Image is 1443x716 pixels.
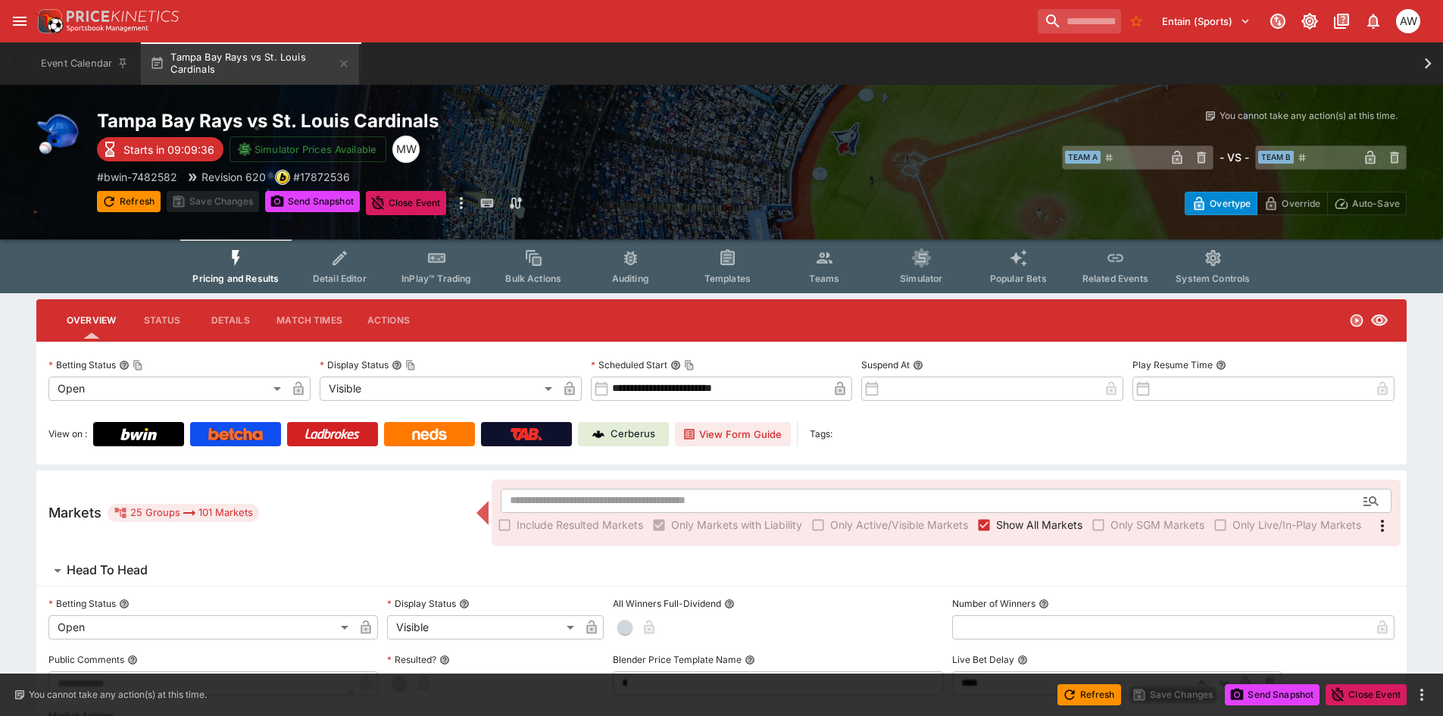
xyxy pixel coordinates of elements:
[1296,8,1323,35] button: Toggle light/dark mode
[97,169,177,185] p: Copy To Clipboard
[67,562,148,578] h6: Head To Head
[1185,192,1257,215] button: Overtype
[180,239,1262,293] div: Event type filters
[133,360,143,371] button: Copy To Clipboard
[459,599,470,609] button: Display Status
[612,273,649,284] span: Auditing
[505,273,561,284] span: Bulk Actions
[511,428,542,440] img: TabNZ
[1110,517,1204,533] span: Only SGM Markets
[201,169,266,185] p: Revision 620
[293,169,350,185] p: Copy To Clipboard
[578,422,669,446] a: Cerberus
[830,517,968,533] span: Only Active/Visible Markets
[1349,313,1364,328] svg: Open
[1065,151,1101,164] span: Team A
[1257,192,1327,215] button: Override
[128,302,196,339] button: Status
[55,302,128,339] button: Overview
[1225,684,1320,705] button: Send Snapshot
[392,136,420,163] div: Michael Wilczynski
[952,653,1014,666] p: Live Bet Delay
[1220,109,1398,123] p: You cannot take any action(s) at this time.
[990,273,1047,284] span: Popular Bets
[32,42,138,85] button: Event Calendar
[48,422,87,446] label: View on :
[141,42,359,85] button: Tampa Bay Rays vs St. Louis Cardinals
[1328,8,1355,35] button: Documentation
[355,302,423,339] button: Actions
[208,428,263,440] img: Betcha
[97,191,161,212] button: Refresh
[591,358,667,371] p: Scheduled Start
[1132,358,1213,371] p: Play Resume Time
[29,688,207,702] p: You cannot take any action(s) at this time.
[611,427,655,442] p: Cerberus
[67,25,148,32] img: Sportsbook Management
[313,273,367,284] span: Detail Editor
[996,517,1082,533] span: Show All Markets
[1057,684,1121,705] button: Refresh
[613,653,742,666] p: Blender Price Template Name
[48,358,116,371] p: Betting Status
[320,358,389,371] p: Display Status
[6,8,33,35] button: open drawer
[1082,273,1148,284] span: Related Events
[48,504,102,521] h5: Markets
[305,428,360,440] img: Ladbrokes
[1326,684,1407,705] button: Close Event
[196,302,264,339] button: Details
[1220,149,1249,165] h6: - VS -
[401,273,471,284] span: InPlay™ Trading
[320,377,558,401] div: Visible
[48,597,116,610] p: Betting Status
[127,655,138,665] button: Public Comments
[33,6,64,36] img: PriceKinetics Logo
[36,109,85,158] img: baseball.png
[1391,5,1425,38] button: Ayden Walker
[1413,686,1431,704] button: more
[592,428,604,440] img: Cerberus
[392,360,402,371] button: Display StatusCopy To Clipboard
[1282,195,1320,211] p: Override
[1017,655,1028,665] button: Live Bet Delay
[745,655,755,665] button: Blender Price Template Name
[123,142,214,158] p: Starts in 09:09:36
[387,597,456,610] p: Display Status
[97,109,752,133] h2: Copy To Clipboard
[1216,360,1226,371] button: Play Resume Time
[724,599,735,609] button: All Winners Full-Dividend
[48,653,124,666] p: Public Comments
[119,599,130,609] button: Betting Status
[1210,195,1251,211] p: Overtype
[230,136,386,162] button: Simulator Prices Available
[67,11,179,22] img: PriceKinetics
[900,273,942,284] span: Simulator
[1258,151,1294,164] span: Team B
[366,191,447,215] button: Close Event
[114,504,253,522] div: 25 Groups 101 Markets
[613,597,721,610] p: All Winners Full-Dividend
[1360,8,1387,35] button: Notifications
[48,615,354,639] div: Open
[1176,273,1250,284] span: System Controls
[387,615,579,639] div: Visible
[684,360,695,371] button: Copy To Clipboard
[1185,192,1407,215] div: Start From
[675,422,791,446] button: View Form Guide
[275,170,290,185] div: bwin
[670,360,681,371] button: Scheduled StartCopy To Clipboard
[913,360,923,371] button: Suspend At
[48,377,286,401] div: Open
[1232,517,1361,533] span: Only Live/In-Play Markets
[1327,192,1407,215] button: Auto-Save
[265,191,360,212] button: Send Snapshot
[36,555,1407,586] button: Head To Head
[1357,487,1385,514] button: Open
[671,517,802,533] span: Only Markets with Liability
[1038,9,1121,33] input: search
[1370,311,1388,330] svg: Visible
[264,302,355,339] button: Match Times
[192,273,279,284] span: Pricing and Results
[1124,9,1148,33] button: No Bookmarks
